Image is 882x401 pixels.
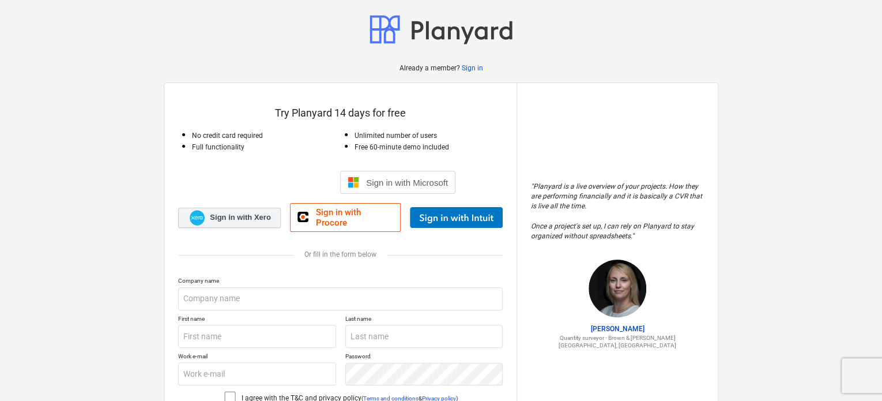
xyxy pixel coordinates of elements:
a: Sign in [462,63,483,73]
p: No credit card required [192,131,341,141]
div: Or fill in the form below [178,250,503,258]
p: Unlimited number of users [355,131,503,141]
span: Sign in with Procore [315,207,393,228]
p: Already a member? [399,63,462,73]
a: Sign in with Procore [290,203,401,232]
img: Xero logo [190,210,205,226]
input: Company name [178,287,503,310]
span: Sign in with Xero [210,212,270,223]
p: Full functionality [192,143,341,152]
input: Work e-mail [178,362,336,385]
p: Last name [345,315,503,325]
iframe: Sign in with Google Button [220,170,337,195]
input: Last name [345,325,503,348]
img: Microsoft logo [348,177,359,188]
p: " Planyard is a live overview of your projects. How they are performing financially and it is bas... [531,182,704,241]
p: First name [178,315,336,325]
img: Claire Hill [589,260,646,317]
p: Password [345,353,503,362]
a: Sign in with Xero [178,208,281,228]
p: [PERSON_NAME] [531,324,704,334]
p: Free 60-minute demo included [355,143,503,152]
p: [GEOGRAPHIC_DATA], [GEOGRAPHIC_DATA] [531,342,704,349]
p: Quantity surveyor - Brown & [PERSON_NAME] [531,334,704,342]
p: Work e-mail [178,353,336,362]
p: Try Planyard 14 days for free [178,106,503,120]
p: Company name [178,277,503,287]
input: First name [178,325,336,348]
span: Sign in with Microsoft [366,178,448,188]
